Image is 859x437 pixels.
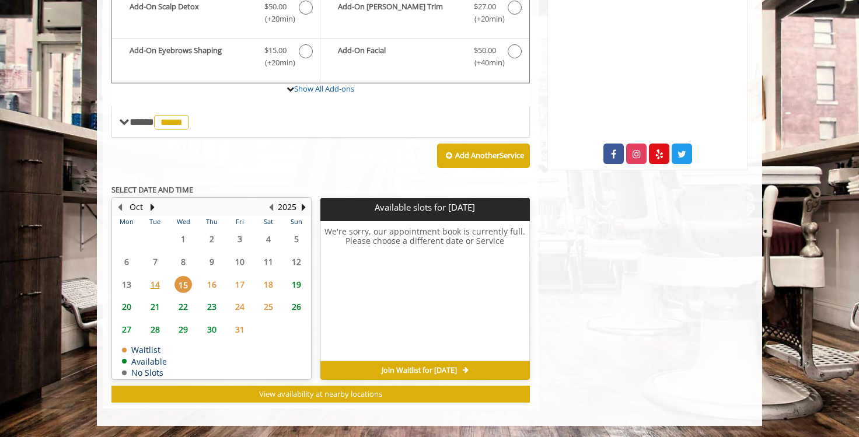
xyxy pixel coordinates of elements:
button: Add AnotherService [437,144,530,168]
th: Fri [226,216,254,228]
td: Select day15 [169,273,197,296]
span: 17 [231,276,249,293]
button: Previous Month [115,201,124,214]
span: (+20min ) [259,13,293,25]
td: Select day23 [197,296,225,319]
span: (+20min ) [467,13,502,25]
th: Thu [197,216,225,228]
span: $15.00 [264,44,287,57]
td: Select day26 [282,296,311,319]
span: 24 [231,298,249,315]
th: Wed [169,216,197,228]
td: Select day19 [282,273,311,296]
span: 22 [174,298,192,315]
b: Add Another Service [455,150,524,160]
button: Previous Year [266,201,275,214]
b: Add-On [PERSON_NAME] Trim [338,1,462,25]
span: $50.00 [264,1,287,13]
b: SELECT DATE AND TIME [111,184,193,195]
span: 27 [118,321,135,338]
label: Add-On Scalp Detox [118,1,314,28]
span: (+40min ) [467,57,502,69]
span: 14 [146,276,164,293]
span: 30 [203,321,221,338]
td: Available [122,357,167,366]
td: Select day14 [141,273,169,296]
button: View availability at nearby locations [111,386,530,403]
span: 16 [203,276,221,293]
th: Tue [141,216,169,228]
b: Add-On Scalp Detox [130,1,253,25]
td: Select day17 [226,273,254,296]
span: 26 [288,298,305,315]
td: Waitlist [122,345,167,354]
td: Select day28 [141,318,169,341]
td: Select day22 [169,296,197,319]
td: Select day25 [254,296,282,319]
button: Next Month [148,201,157,214]
td: Select day21 [141,296,169,319]
p: Available slots for [DATE] [325,202,525,212]
span: 18 [260,276,277,293]
span: Join Waitlist for [DATE] [382,366,457,375]
h6: We're sorry, our appointment book is currently full. Please choose a different date or Service [321,227,529,356]
span: $50.00 [474,44,496,57]
button: Oct [130,201,143,214]
label: Add-On Facial [326,44,523,72]
label: Add-On Beard Trim [326,1,523,28]
span: 15 [174,276,192,293]
span: 29 [174,321,192,338]
td: Select day27 [113,318,141,341]
span: 21 [146,298,164,315]
span: 28 [146,321,164,338]
a: Show All Add-ons [294,83,354,94]
button: Next Year [299,201,308,214]
th: Mon [113,216,141,228]
td: No Slots [122,368,167,377]
label: Add-On Eyebrows Shaping [118,44,314,72]
b: Add-On Facial [338,44,462,69]
td: Select day18 [254,273,282,296]
td: Select day24 [226,296,254,319]
span: 19 [288,276,305,293]
button: 2025 [278,201,296,214]
td: Select day29 [169,318,197,341]
th: Sun [282,216,311,228]
span: 25 [260,298,277,315]
span: View availability at nearby locations [259,389,382,399]
b: Add-On Eyebrows Shaping [130,44,253,69]
td: Select day20 [113,296,141,319]
span: 20 [118,298,135,315]
td: Select day30 [197,318,225,341]
th: Sat [254,216,282,228]
span: 23 [203,298,221,315]
td: Select day31 [226,318,254,341]
td: Select day16 [197,273,225,296]
span: (+20min ) [259,57,293,69]
span: 31 [231,321,249,338]
span: $27.00 [474,1,496,13]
